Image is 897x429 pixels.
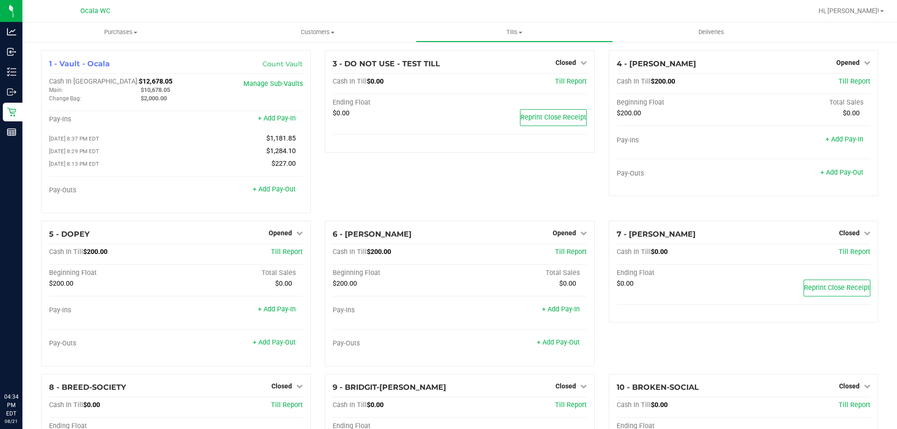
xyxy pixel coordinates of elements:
a: Till Report [555,77,587,85]
inline-svg: Inventory [7,67,16,77]
a: + Add Pay-In [826,135,863,143]
span: Customers [220,28,415,36]
span: Cash In Till [333,248,367,256]
a: Till Report [839,248,870,256]
span: Cash In Till [49,248,83,256]
span: $2,000.00 [141,95,167,102]
div: Beginning Float [49,269,176,277]
div: Pay-Ins [333,306,460,315]
a: Count Vault [263,60,303,68]
span: $0.00 [651,248,668,256]
span: Main: [49,87,63,93]
a: Till Report [555,248,587,256]
span: $0.00 [367,401,384,409]
span: Cash In Till [49,401,83,409]
span: Ocala WC [80,7,110,15]
inline-svg: Inbound [7,47,16,56]
a: + Add Pay-Out [537,338,580,346]
span: Cash In Till [333,401,367,409]
a: Purchases [22,22,219,42]
span: $200.00 [367,248,391,256]
span: 6 - [PERSON_NAME] [333,230,412,239]
div: Beginning Float [617,98,744,107]
a: Till Report [271,248,303,256]
span: $0.00 [83,401,100,409]
button: Reprint Close Receipt [520,109,587,126]
div: Pay-Outs [49,339,176,348]
a: Till Report [555,401,587,409]
div: Total Sales [176,269,303,277]
div: Pay-Outs [333,339,460,348]
a: + Add Pay-In [258,114,296,122]
a: + Add Pay-In [542,305,580,313]
button: Reprint Close Receipt [804,280,870,296]
span: Hi, [PERSON_NAME]! [819,7,879,14]
span: 9 - BRIDGIT-[PERSON_NAME] [333,383,446,392]
span: 1 - Vault - Ocala [49,59,110,68]
inline-svg: Reports [7,127,16,137]
span: Closed [271,382,292,390]
span: 8 - BREED-SOCIETY [49,383,126,392]
span: $200.00 [83,248,107,256]
a: + Add Pay-In [258,305,296,313]
span: Closed [839,229,860,237]
div: Ending Float [617,269,744,277]
a: Till Report [839,401,870,409]
span: $0.00 [333,109,349,117]
span: Cash In Till [617,248,651,256]
a: + Add Pay-Out [253,338,296,346]
span: $1,284.10 [266,147,296,155]
a: Deliveries [613,22,810,42]
span: 5 - DOPEY [49,230,90,239]
div: Pay-Ins [49,115,176,124]
inline-svg: Analytics [7,27,16,36]
span: Opened [836,59,860,66]
span: $0.00 [617,280,634,288]
span: Cash In Till [617,401,651,409]
span: Tills [416,28,612,36]
span: $1,181.85 [266,134,296,142]
span: $10,678.05 [141,86,170,93]
span: Cash In Till [333,77,367,85]
span: Opened [553,229,576,237]
div: Pay-Outs [617,169,744,178]
a: Customers [219,22,416,42]
span: $227.00 [271,160,296,168]
span: Opened [269,229,292,237]
span: Deliveries [686,28,737,36]
a: + Add Pay-Out [820,169,863,176]
div: Pay-Outs [49,186,176,195]
span: 7 - [PERSON_NAME] [617,230,696,239]
span: $0.00 [559,280,576,288]
span: Cash In [GEOGRAPHIC_DATA]: [49,77,139,85]
span: $200.00 [651,77,675,85]
a: Till Report [839,77,870,85]
span: [DATE] 8:37 PM EDT [49,135,99,142]
span: $200.00 [333,280,357,288]
span: Closed [555,59,576,66]
span: Reprint Close Receipt [804,284,870,292]
span: Cash In Till [617,77,651,85]
span: $200.00 [617,109,641,117]
span: [DATE] 8:29 PM EDT [49,148,99,155]
span: Closed [555,382,576,390]
span: Closed [839,382,860,390]
inline-svg: Retail [7,107,16,117]
a: Till Report [271,401,303,409]
a: Tills [416,22,612,42]
p: 04:34 PM EDT [4,393,18,418]
span: $0.00 [367,77,384,85]
span: 3 - DO NOT USE - TEST TILL [333,59,440,68]
span: $0.00 [651,401,668,409]
span: 10 - BROKEN-SOCIAL [617,383,699,392]
div: Ending Float [333,98,460,107]
span: $0.00 [843,109,860,117]
span: Purchases [22,28,219,36]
